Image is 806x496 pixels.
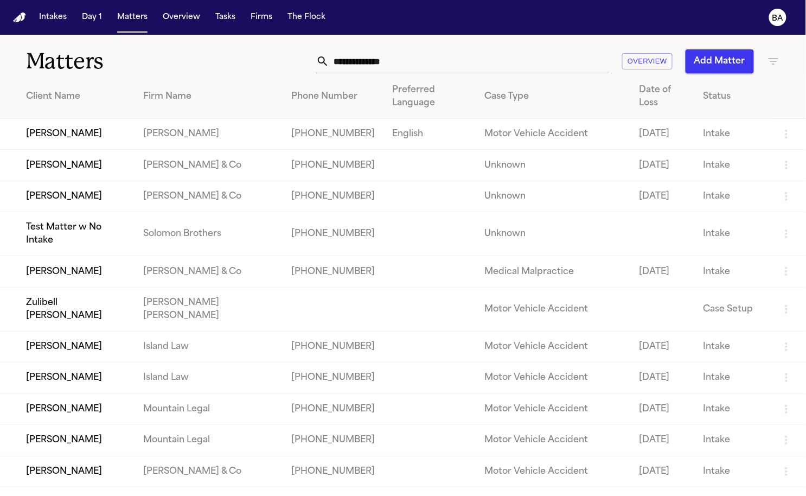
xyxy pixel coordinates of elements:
td: [PERSON_NAME] & Co [135,456,283,487]
button: Add Matter [686,49,754,73]
img: Finch Logo [13,12,26,23]
td: [DATE] [631,393,695,424]
td: [PHONE_NUMBER] [283,119,384,150]
td: Unknown [476,181,630,212]
td: Unknown [476,212,630,256]
td: Motor Vehicle Accident [476,425,630,456]
td: [PERSON_NAME] [135,119,283,150]
a: Home [13,12,26,23]
td: Intake [694,393,771,424]
td: [DATE] [631,181,695,212]
td: Motor Vehicle Accident [476,119,630,150]
td: [DATE] [631,456,695,487]
h1: Matters [26,48,236,75]
td: [PERSON_NAME] & Co [135,150,283,181]
button: Day 1 [78,8,106,27]
td: Motor Vehicle Accident [476,331,630,362]
td: [PHONE_NUMBER] [283,425,384,456]
td: Motor Vehicle Accident [476,393,630,424]
div: Phone Number [292,90,375,103]
td: Intake [694,425,771,456]
td: [PERSON_NAME] [PERSON_NAME] [135,287,283,331]
td: Solomon Brothers [135,212,283,256]
td: Medical Malpractice [476,256,630,287]
div: Date of Loss [639,84,686,110]
td: [DATE] [631,256,695,287]
button: Overview [158,8,204,27]
button: Tasks [211,8,240,27]
td: Intake [694,256,771,287]
td: [DATE] [631,150,695,181]
td: [PERSON_NAME] & Co [135,181,283,212]
td: [PHONE_NUMBER] [283,256,384,287]
td: Island Law [135,363,283,393]
td: [PHONE_NUMBER] [283,181,384,212]
td: [DATE] [631,119,695,150]
button: Firms [246,8,277,27]
td: Island Law [135,331,283,362]
td: Unknown [476,150,630,181]
td: [PHONE_NUMBER] [283,456,384,487]
td: [PHONE_NUMBER] [283,212,384,256]
td: Mountain Legal [135,425,283,456]
td: [PHONE_NUMBER] [283,393,384,424]
button: Intakes [35,8,71,27]
td: [DATE] [631,363,695,393]
td: Motor Vehicle Accident [476,456,630,487]
td: Intake [694,212,771,256]
button: Matters [113,8,152,27]
td: English [384,119,476,150]
button: The Flock [283,8,330,27]
td: [DATE] [631,425,695,456]
td: [PHONE_NUMBER] [283,150,384,181]
div: Client Name [26,90,126,103]
td: Mountain Legal [135,393,283,424]
td: Intake [694,150,771,181]
button: Overview [622,53,673,70]
td: [PHONE_NUMBER] [283,363,384,393]
td: Intake [694,119,771,150]
td: [PHONE_NUMBER] [283,331,384,362]
td: Motor Vehicle Accident [476,287,630,331]
td: Case Setup [694,287,771,331]
td: Intake [694,456,771,487]
td: Motor Vehicle Accident [476,363,630,393]
div: Firm Name [143,90,274,103]
td: Intake [694,181,771,212]
td: [PERSON_NAME] & Co [135,256,283,287]
div: Preferred Language [393,84,468,110]
td: [DATE] [631,331,695,362]
div: Status [703,90,763,103]
td: Intake [694,363,771,393]
td: Intake [694,331,771,362]
div: Case Type [484,90,622,103]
